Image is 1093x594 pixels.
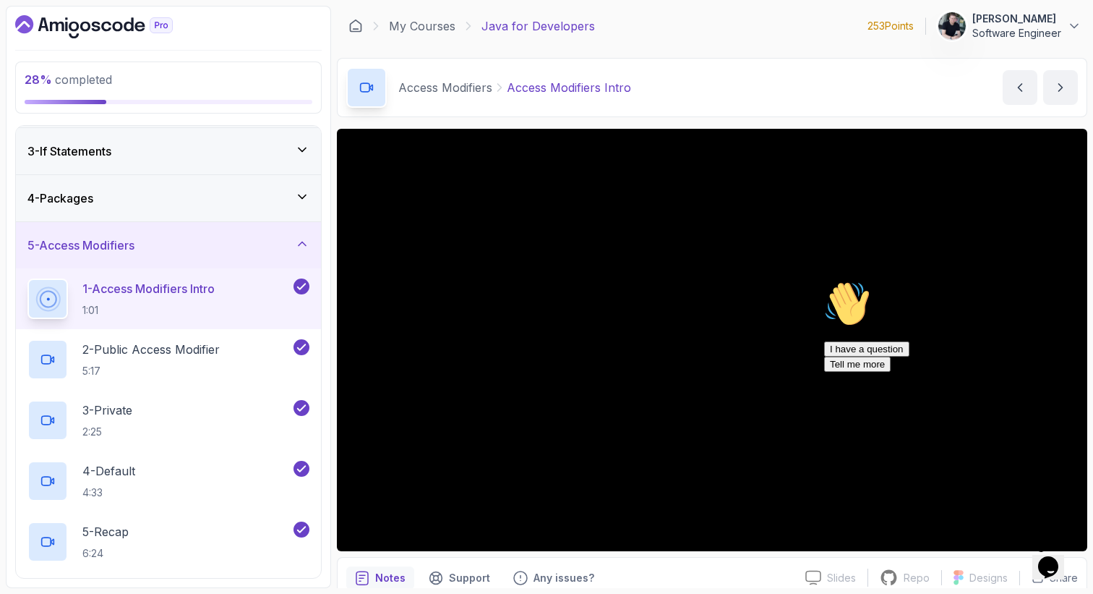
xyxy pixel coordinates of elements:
[6,6,266,97] div: 👋Hi! How can we help?I have a questionTell me more
[82,303,215,318] p: 1:01
[6,67,91,82] button: I have a question
[348,19,363,33] a: Dashboard
[6,43,143,54] span: Hi! How can we help?
[972,12,1061,26] p: [PERSON_NAME]
[904,571,930,585] p: Repo
[82,402,132,419] p: 3 - Private
[867,19,914,33] p: 253 Points
[533,571,594,585] p: Any issues?
[389,17,455,35] a: My Courses
[969,571,1008,585] p: Designs
[27,400,309,441] button: 3-Private2:25
[27,143,111,160] h3: 3 - If Statements
[375,571,406,585] p: Notes
[82,364,220,378] p: 5:17
[449,571,490,585] p: Support
[27,279,309,319] button: 1-Access Modifiers Intro1:01
[82,462,135,480] p: 4 - Default
[1032,536,1079,580] iframe: chat widget
[818,275,1079,529] iframe: chat widget
[15,15,206,38] a: Dashboard
[507,79,631,96] p: Access Modifiers Intro
[1003,70,1037,105] button: previous content
[346,567,414,590] button: notes button
[82,485,135,500] p: 4:33
[82,546,129,561] p: 6:24
[827,571,856,585] p: Slides
[16,222,321,268] button: 5-Access Modifiers
[16,128,321,174] button: 3-If Statements
[337,129,1087,551] iframe: 1 - Access Modifiers Intro
[27,190,93,207] h3: 4 - Packages
[6,6,52,52] img: :wave:
[27,522,309,562] button: 5-Recap6:24
[6,82,72,97] button: Tell me more
[1043,70,1078,105] button: next content
[25,72,112,87] span: completed
[16,175,321,221] button: 4-Packages
[82,341,220,358] p: 2 - Public Access Modifier
[82,280,215,297] p: 1 - Access Modifiers Intro
[82,523,129,540] p: 5 - Recap
[1019,571,1078,585] button: Share
[27,237,134,254] h3: 5 - Access Modifiers
[972,26,1061,41] p: Software Engineer
[27,339,309,380] button: 2-Public Access Modifier5:17
[27,461,309,501] button: 4-Default4:33
[420,567,499,590] button: Support button
[25,72,52,87] span: 28 %
[82,425,132,439] p: 2:25
[938,12,1081,41] button: user profile image[PERSON_NAME]Software Engineer
[505,567,603,590] button: Feedback button
[481,17,595,35] p: Java for Developers
[938,12,966,40] img: user profile image
[398,79,492,96] p: Access Modifiers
